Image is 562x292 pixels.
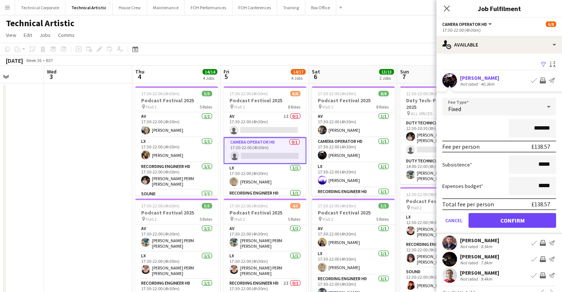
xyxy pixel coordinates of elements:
[479,244,494,249] div: 8.5km
[202,91,212,96] span: 5/5
[141,203,180,209] span: 17:30-22:00 (4h30m)
[312,86,395,196] app-job-card: 17:30-22:00 (4h30m)8/8Podcast Festival 2025 Hall 18 RolesAV1/117:30-22:00 (4h30m)[PERSON_NAME]Cam...
[290,203,300,209] span: 4/5
[460,260,479,265] div: Not rated
[323,216,333,222] span: Hall 2
[135,68,144,75] span: Thu
[134,72,144,81] span: 4
[6,57,23,64] div: [DATE]
[479,260,494,265] div: 7.8km
[200,104,212,110] span: 5 Roles
[46,58,53,63] div: BST
[224,209,306,216] h3: Podcast Festival 2025
[232,0,277,15] button: FOH Conferences
[234,104,245,110] span: Hall 1
[40,32,51,38] span: Jobs
[400,240,483,268] app-card-role: Recording Engineer FD1/112:30-22:00 (9h30m)[PERSON_NAME] [PERSON_NAME]
[378,203,389,209] span: 5/5
[531,143,550,150] div: £138.57
[15,0,65,15] button: Technical Corporate
[58,32,75,38] span: Comms
[3,30,19,40] a: View
[312,162,395,188] app-card-role: LX1/117:30-22:00 (4h30m)[PERSON_NAME]
[24,58,43,63] span: Week 36
[224,189,306,216] app-card-role: Recording Engineer HD1/1
[479,276,494,282] div: 9.4km
[442,161,472,168] label: Subsistence
[448,105,461,113] span: Fixed
[460,276,479,282] div: Not rated
[318,203,356,209] span: 17:30-22:00 (4h30m)
[291,69,306,75] span: 14/17
[400,97,483,110] h3: Duty Tech: Podcast Festival 2025
[469,213,556,228] button: Confirm
[400,213,483,240] app-card-role: LX1/112:30-22:00 (9h30m)[PERSON_NAME] PERM [PERSON_NAME]
[546,21,556,27] span: 6/8
[400,157,483,184] app-card-role: Duty Technician1/114:00-22:00 (8h)[PERSON_NAME] PERM [PERSON_NAME]
[460,81,479,87] div: Not rated
[460,237,499,244] div: [PERSON_NAME]
[312,250,395,275] app-card-role: LX1/117:30-22:00 (4h30m)[PERSON_NAME]
[318,91,356,96] span: 17:30-22:00 (4h30m)
[55,30,78,40] a: Comms
[202,69,217,75] span: 14/14
[229,91,268,96] span: 17:30-22:00 (4h30m)
[65,0,113,15] button: Technical Artistic
[379,75,394,81] div: 2 Jobs
[436,36,562,54] div: Available
[224,112,306,137] app-card-role: AV1I0/117:30-22:00 (4h30m)
[147,0,185,15] button: Maintenance
[21,30,35,40] a: Edit
[305,0,336,15] button: Box Office
[146,104,157,110] span: Hall 1
[323,104,333,110] span: Hall 1
[135,112,218,137] app-card-role: AV1/117:30-22:00 (4h30m)[PERSON_NAME]
[224,164,306,189] app-card-role: LX1/117:30-22:00 (4h30m)[PERSON_NAME]
[312,224,395,250] app-card-role: AV1/117:30-22:00 (4h30m)[PERSON_NAME]
[135,97,218,104] h3: Podcast Festival 2025
[442,21,493,27] button: Camera Operator HD
[200,216,212,222] span: 5 Roles
[135,86,218,196] app-job-card: 17:30-22:00 (4h30m)5/5Podcast Festival 2025 Hall 15 RolesAV1/117:30-22:00 (4h30m)[PERSON_NAME]LX1...
[531,200,550,208] div: £138.57
[234,216,245,222] span: Hall 2
[312,188,395,213] app-card-role: Recording Engineer HD1/117:30-22:00 (4h30m)
[442,21,487,27] span: Camera Operator HD
[400,119,483,157] app-card-role: Duty Technician1/212:30-20:30 (8h)[PERSON_NAME] PERM [PERSON_NAME]
[229,203,268,209] span: 17:30-22:00 (4h30m)
[460,269,499,276] div: [PERSON_NAME]
[224,224,306,252] app-card-role: AV1/117:30-22:00 (4h30m)[PERSON_NAME] PERM [PERSON_NAME]
[290,91,300,96] span: 6/8
[6,18,74,29] h1: Technical Artistic
[47,68,57,75] span: Wed
[146,216,157,222] span: Hall 2
[135,162,218,190] app-card-role: Recording Engineer HD1/117:30-22:00 (4h30m)[PERSON_NAME] PERM [PERSON_NAME]
[222,72,229,81] span: 5
[479,81,496,87] div: 40.3km
[135,252,218,279] app-card-role: LX1/117:30-22:00 (4h30m)[PERSON_NAME] PERM [PERSON_NAME]
[185,0,232,15] button: FOH Performances
[460,75,499,81] div: [PERSON_NAME]
[224,97,306,104] h3: Podcast Festival 2025
[288,216,300,222] span: 5 Roles
[311,72,320,81] span: 6
[37,30,54,40] a: Jobs
[203,75,217,81] div: 4 Jobs
[288,104,300,110] span: 8 Roles
[406,91,445,96] span: 12:30-22:00 (9h30m)
[442,183,483,189] label: Expenses budget
[46,72,57,81] span: 3
[224,137,306,164] app-card-role: Camera Operator HD0/117:30-22:00 (4h30m)
[400,68,409,75] span: Sun
[406,192,445,197] span: 12:30-22:00 (9h30m)
[376,216,389,222] span: 5 Roles
[277,0,305,15] button: Training
[379,69,394,75] span: 13/13
[460,253,499,260] div: [PERSON_NAME]
[113,0,147,15] button: House Crew
[312,97,395,104] h3: Podcast Festival 2025
[6,32,16,38] span: View
[312,112,395,137] app-card-role: AV1/117:30-22:00 (4h30m)[PERSON_NAME]
[411,111,432,116] span: ALL SPACES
